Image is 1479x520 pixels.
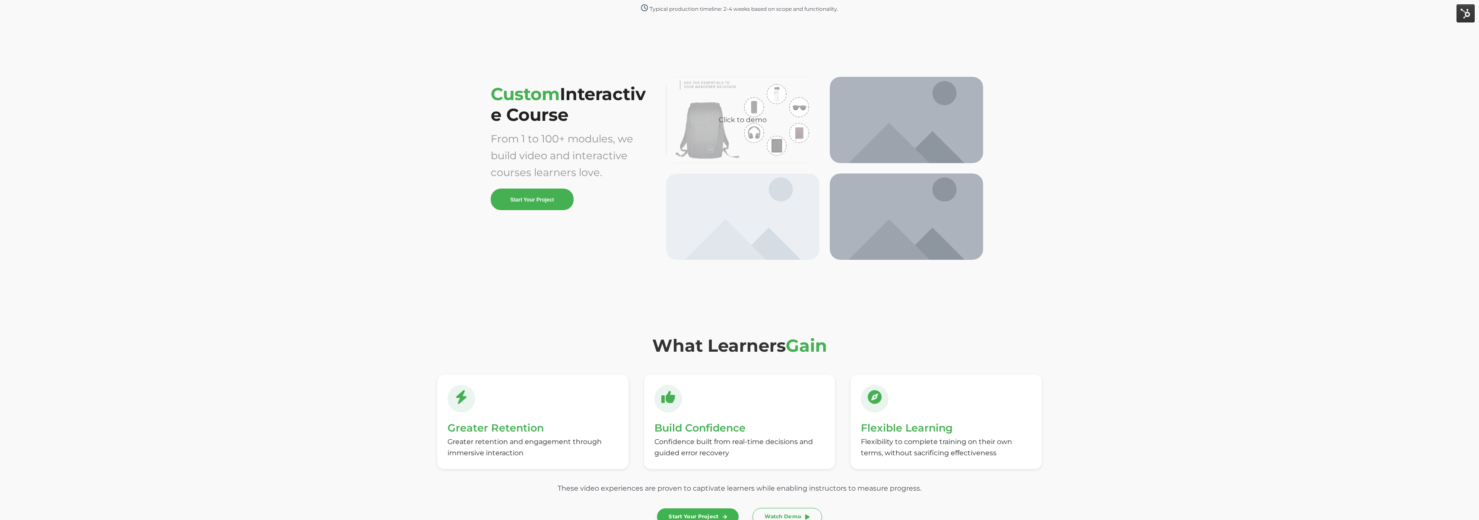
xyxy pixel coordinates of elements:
h2: What Learners [437,336,1042,356]
span: From 1 to 100+ modules, we build video and interactive courses learners love. [491,132,633,179]
span: Custom [491,83,646,125]
div: Flexible Learning [861,419,1031,436]
div: Build Confidence [654,419,825,436]
span: These video experiences are proven to captivate learners while enabling instructors to measure pr... [558,484,921,492]
span: Start Your Project [511,197,554,203]
span: Typical production timeline: 2-4 weeks based on scope and functionality. [650,6,838,12]
div: Flexibility to complete training on their own terms, without sacrificing effectiveness [861,436,1031,459]
ul: Image grid with {{ image_count }} images. [661,77,988,259]
img: HubSpot Tools Menu Toggle [1457,4,1475,22]
span: Interactive Course [491,83,646,125]
div: Click to demo [673,115,812,125]
span: Gain [786,335,827,356]
button: Click to demo [666,77,819,163]
a: Start Your Project [491,189,574,210]
div: Greater Retention [448,419,618,436]
div: Greater retention and engagement through immersive interaction [448,436,618,459]
div: Confidence built from real-time decisions and guided error recovery [654,436,825,459]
